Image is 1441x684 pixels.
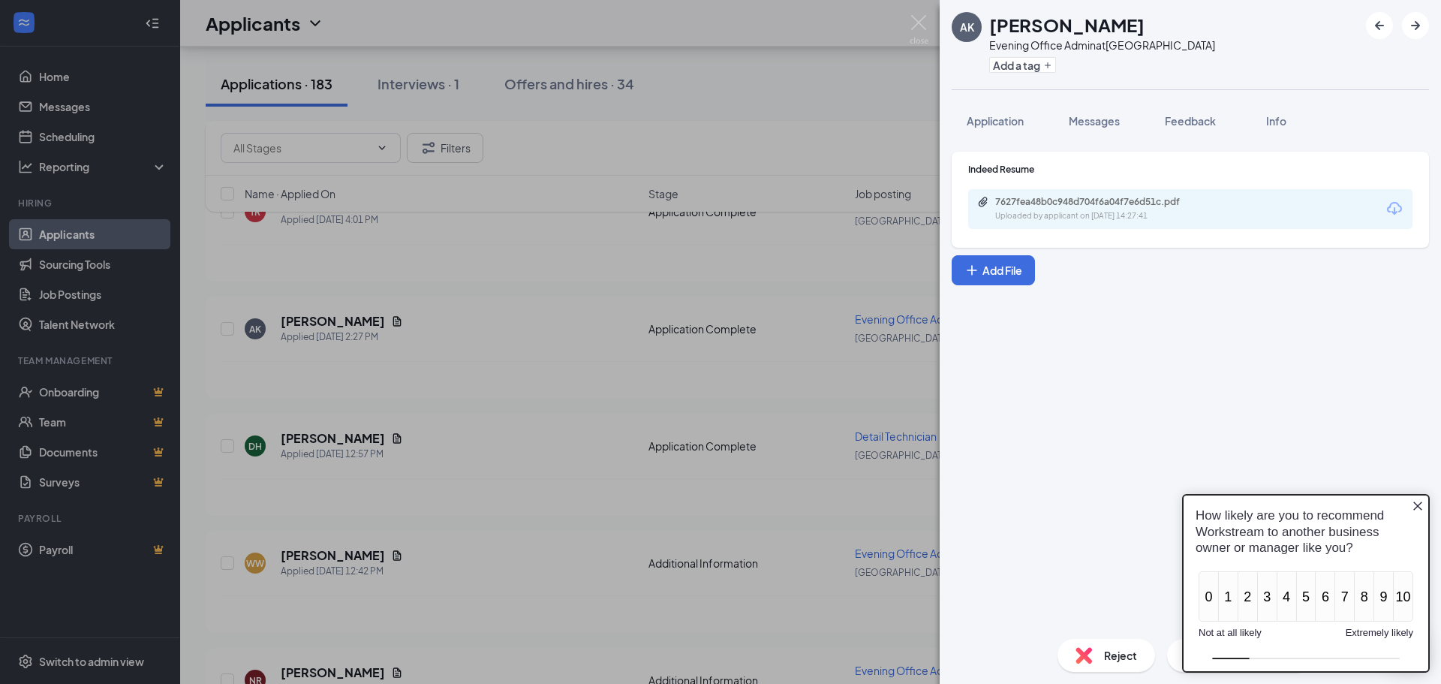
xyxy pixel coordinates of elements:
svg: Download [1385,200,1403,218]
svg: ArrowRight [1406,17,1424,35]
iframe: Sprig User Feedback Dialog [1171,482,1441,684]
button: ArrowLeftNew [1366,12,1393,39]
button: PlusAdd a tag [989,57,1056,73]
span: Messages [1069,114,1120,128]
svg: ArrowLeftNew [1370,17,1388,35]
span: Feedback [1165,114,1216,128]
div: Uploaded by applicant on [DATE] 14:27:41 [995,210,1220,222]
span: Application [967,114,1024,128]
div: Evening Office Admin at [GEOGRAPHIC_DATA] [989,38,1215,53]
svg: Plus [1043,61,1052,70]
h1: [PERSON_NAME] [989,12,1145,38]
div: AK [960,20,974,35]
button: ArrowRight [1402,12,1429,39]
div: 7627fea48b0c948d704f6a04f7e6d51c.pdf [995,196,1205,208]
span: Reject [1104,647,1137,664]
span: Info [1266,114,1286,128]
div: Indeed Resume [968,163,1412,176]
a: Paperclip7627fea48b0c948d704f6a04f7e6d51c.pdfUploaded by applicant on [DATE] 14:27:41 [977,196,1220,222]
svg: Paperclip [977,196,989,208]
svg: Plus [964,263,979,278]
button: Add FilePlus [952,255,1035,285]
